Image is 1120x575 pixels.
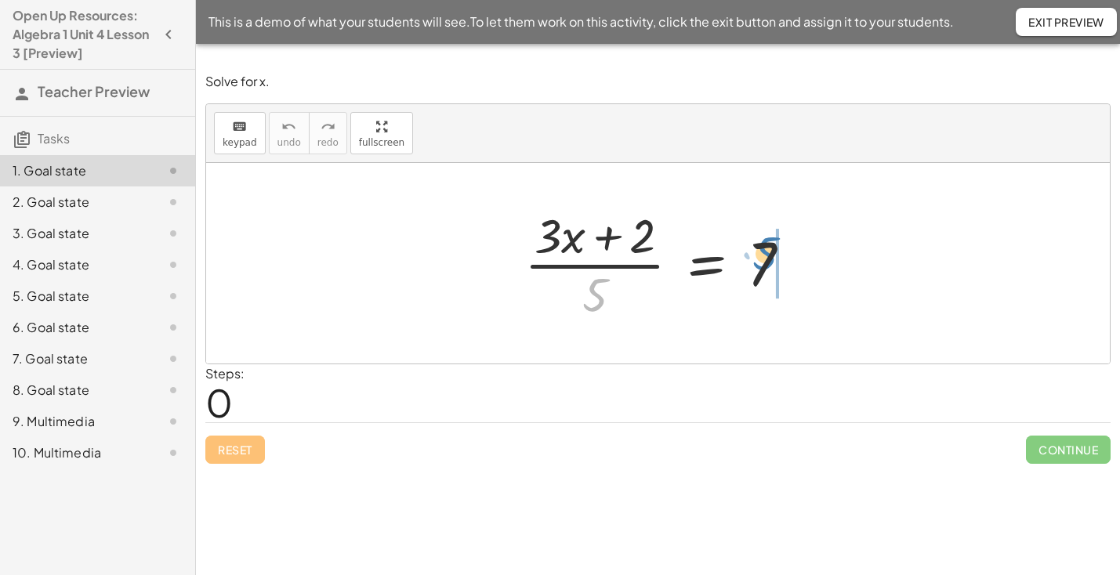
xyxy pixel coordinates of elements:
[164,318,183,337] i: Task not started.
[277,137,301,148] span: undo
[205,378,233,426] span: 0
[13,161,139,180] div: 1. Goal state
[269,112,310,154] button: undoundo
[1016,8,1117,36] button: Exit Preview
[232,118,247,136] i: keyboard
[164,287,183,306] i: Task not started.
[359,137,404,148] span: fullscreen
[13,318,139,337] div: 6. Goal state
[164,349,183,368] i: Task not started.
[13,381,139,400] div: 8. Goal state
[281,118,296,136] i: undo
[38,82,150,100] span: Teacher Preview
[208,13,954,31] span: This is a demo of what your students will see. To let them work on this activity, click the exit ...
[1028,15,1104,29] span: Exit Preview
[214,112,266,154] button: keyboardkeypad
[223,137,257,148] span: keypad
[164,255,183,274] i: Task not started.
[205,73,1111,91] p: Solve for x.
[350,112,413,154] button: fullscreen
[317,137,339,148] span: redo
[13,349,139,368] div: 7. Goal state
[13,287,139,306] div: 5. Goal state
[164,381,183,400] i: Task not started.
[13,443,139,462] div: 10. Multimedia
[38,130,70,146] span: Tasks
[205,365,245,382] label: Steps:
[164,161,183,180] i: Task not started.
[13,193,139,212] div: 2. Goal state
[13,412,139,431] div: 9. Multimedia
[164,412,183,431] i: Task not started.
[321,118,335,136] i: redo
[13,224,139,243] div: 3. Goal state
[164,193,183,212] i: Task not started.
[309,112,347,154] button: redoredo
[13,6,154,63] h4: Open Up Resources: Algebra 1 Unit 4 Lesson 3 [Preview]
[164,443,183,462] i: Task not started.
[164,224,183,243] i: Task not started.
[13,255,139,274] div: 4. Goal state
